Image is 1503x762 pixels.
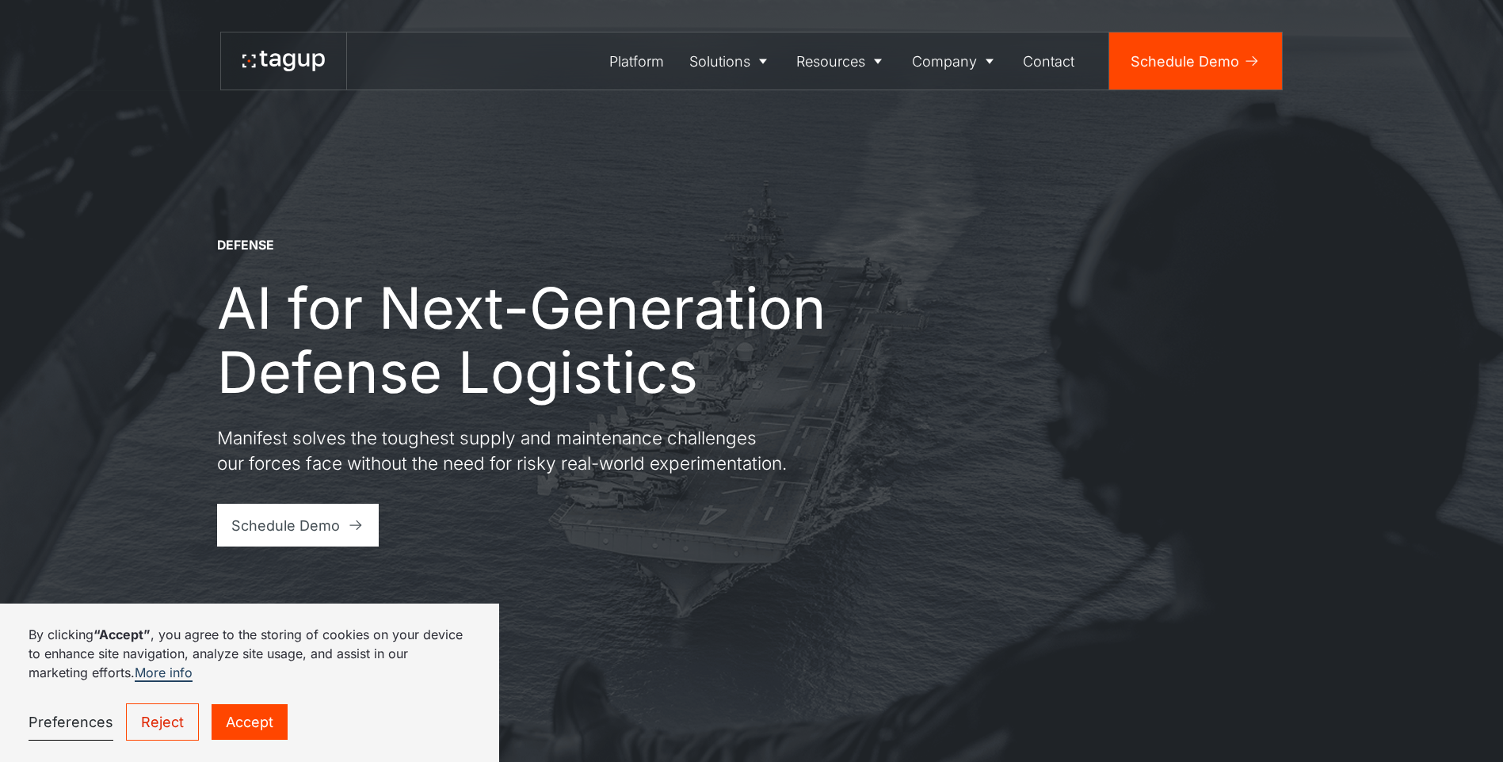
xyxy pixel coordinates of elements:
[784,32,900,90] a: Resources
[1023,51,1074,72] div: Contact
[135,665,193,682] a: More info
[93,627,151,642] strong: “Accept”
[1011,32,1088,90] a: Contact
[1131,51,1239,72] div: Schedule Demo
[29,625,471,682] p: By clicking , you agree to the storing of cookies on your device to enhance site navigation, anal...
[912,51,977,72] div: Company
[796,51,865,72] div: Resources
[217,504,380,547] a: Schedule Demo
[126,703,199,741] a: Reject
[217,237,274,254] div: DEFENSE
[217,276,883,404] h1: AI for Next-Generation Defense Logistics
[609,51,664,72] div: Platform
[212,704,288,740] a: Accept
[217,425,788,475] p: Manifest solves the toughest supply and maintenance challenges our forces face without the need f...
[29,704,113,741] a: Preferences
[689,51,750,72] div: Solutions
[231,515,340,536] div: Schedule Demo
[677,32,784,90] a: Solutions
[899,32,1011,90] a: Company
[597,32,677,90] a: Platform
[1109,32,1282,90] a: Schedule Demo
